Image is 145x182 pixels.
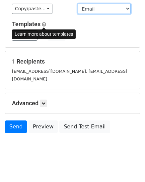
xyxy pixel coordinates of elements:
[29,120,58,133] a: Preview
[12,69,127,81] small: [EMAIL_ADDRESS][DOMAIN_NAME], [EMAIL_ADDRESS][DOMAIN_NAME]
[5,120,27,133] a: Send
[12,4,52,14] a: Copy/paste...
[12,100,133,107] h5: Advanced
[12,29,76,39] div: Learn more about templates
[12,21,40,27] a: Templates
[112,150,145,182] div: Widget de chat
[112,150,145,182] iframe: Chat Widget
[12,58,133,65] h5: 1 Recipients
[59,120,110,133] a: Send Test Email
